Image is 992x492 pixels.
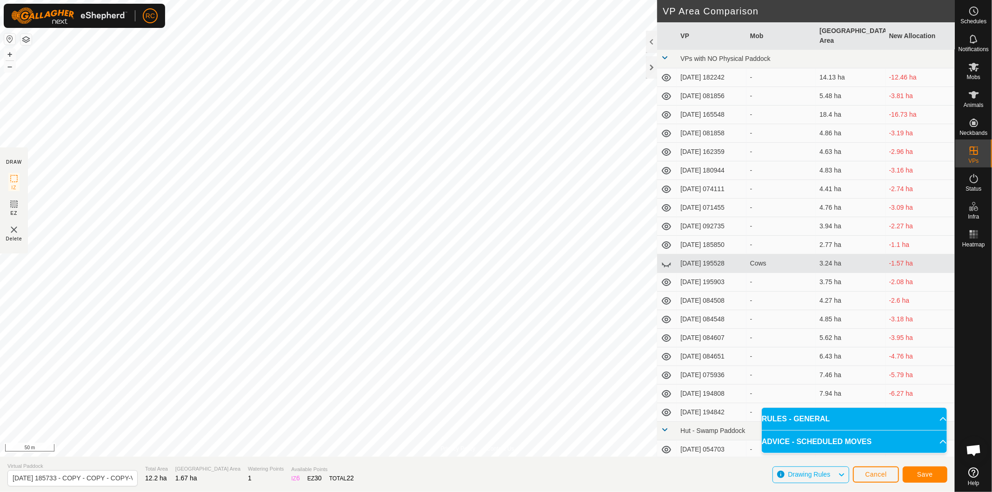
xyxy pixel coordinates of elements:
[955,464,992,490] a: Help
[677,385,746,403] td: [DATE] 194808
[750,352,812,361] div: -
[816,199,885,217] td: 4.76 ha
[248,474,252,482] span: 1
[750,277,812,287] div: -
[885,236,955,254] td: -1.1 ha
[248,465,284,473] span: Watering Points
[885,68,955,87] td: -12.46 ha
[746,22,816,50] th: Mob
[816,310,885,329] td: 4.85 ha
[964,102,984,108] span: Animals
[750,370,812,380] div: -
[967,74,980,80] span: Mobs
[750,73,812,82] div: -
[4,33,15,45] button: Reset Map
[11,210,18,217] span: EZ
[677,143,746,161] td: [DATE] 162359
[816,273,885,292] td: 3.75 ha
[750,128,812,138] div: -
[885,124,955,143] td: -3.19 ha
[677,180,746,199] td: [DATE] 074111
[677,217,746,236] td: [DATE] 092735
[816,124,885,143] td: 4.86 ha
[750,407,812,417] div: -
[816,385,885,403] td: 7.94 ha
[788,471,830,478] span: Drawing Rules
[968,214,979,219] span: Infra
[750,445,812,454] div: -
[663,6,955,17] h2: VP Area Comparison
[20,34,32,45] button: Map Layers
[4,49,15,60] button: +
[291,465,354,473] span: Available Points
[750,333,812,343] div: -
[853,466,899,483] button: Cancel
[11,7,127,24] img: Gallagher Logo
[959,47,989,52] span: Notifications
[307,473,322,483] div: EZ
[885,347,955,366] td: -4.76 ha
[762,413,830,425] span: RULES - GENERAL
[329,473,354,483] div: TOTAL
[145,465,168,473] span: Total Area
[885,87,955,106] td: -3.81 ha
[677,273,746,292] td: [DATE] 195903
[175,474,197,482] span: 1.67 ha
[677,347,746,366] td: [DATE] 084651
[885,310,955,329] td: -3.18 ha
[965,186,981,192] span: Status
[677,124,746,143] td: [DATE] 081858
[903,466,947,483] button: Save
[750,314,812,324] div: -
[816,106,885,124] td: 18.4 ha
[885,180,955,199] td: -2.74 ha
[750,166,812,175] div: -
[816,329,885,347] td: 5.62 ha
[885,403,955,422] td: -6.79 ha
[960,19,986,24] span: Schedules
[677,440,746,459] td: [DATE] 054703
[885,273,955,292] td: -2.08 ha
[968,158,979,164] span: VPs
[750,221,812,231] div: -
[816,236,885,254] td: 2.77 ha
[677,68,746,87] td: [DATE] 182242
[8,224,20,235] img: VP
[968,480,979,486] span: Help
[816,292,885,310] td: 4.27 ha
[959,130,987,136] span: Neckbands
[7,462,138,470] span: Virtual Paddock
[6,159,22,166] div: DRAW
[346,474,354,482] span: 22
[750,110,812,120] div: -
[816,254,885,273] td: 3.24 ha
[146,11,155,21] span: RC
[750,184,812,194] div: -
[762,408,947,430] p-accordion-header: RULES - GENERAL
[885,254,955,273] td: -1.57 ha
[816,68,885,87] td: 14.13 ha
[750,91,812,101] div: -
[762,431,947,453] p-accordion-header: ADVICE - SCHEDULED MOVES
[816,217,885,236] td: 3.94 ha
[885,199,955,217] td: -3.09 ha
[677,199,746,217] td: [DATE] 071455
[750,296,812,306] div: -
[677,254,746,273] td: [DATE] 195528
[885,366,955,385] td: -5.79 ha
[816,143,885,161] td: 4.63 ha
[865,471,887,478] span: Cancel
[816,87,885,106] td: 5.48 ha
[440,445,475,453] a: Privacy Policy
[885,217,955,236] td: -2.27 ha
[885,385,955,403] td: -6.27 ha
[677,87,746,106] td: [DATE] 081856
[677,236,746,254] td: [DATE] 185850
[145,474,167,482] span: 12.2 ha
[750,240,812,250] div: -
[314,474,322,482] span: 30
[885,292,955,310] td: -2.6 ha
[677,292,746,310] td: [DATE] 084508
[677,106,746,124] td: [DATE] 165548
[6,235,22,242] span: Delete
